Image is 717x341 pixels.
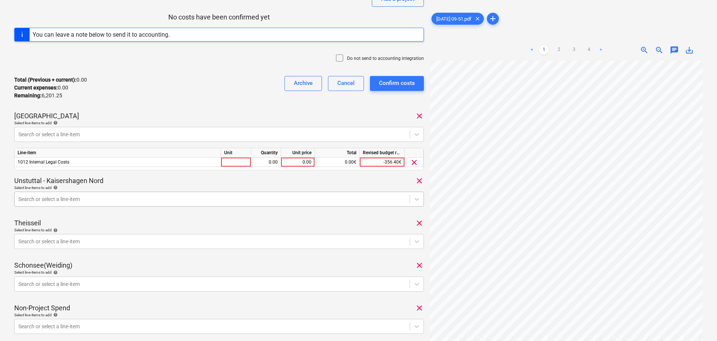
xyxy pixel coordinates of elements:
[432,16,476,22] span: [DATE] 09-51.pdf
[33,31,170,38] div: You can leave a note below to send it to accounting.
[254,158,278,167] div: 0.00
[685,46,694,55] span: save_alt
[360,148,405,158] div: Revised budget remaining
[337,78,355,88] div: Cancel
[294,78,313,88] div: Archive
[640,46,649,55] span: zoom_in
[415,112,424,121] span: clear
[415,304,424,313] span: clear
[370,76,424,91] button: Confirm costs
[14,92,42,98] strong: Remaining :
[52,313,58,317] span: help
[415,219,424,228] span: clear
[14,77,76,83] strong: Total (Previous + current) :
[328,76,364,91] button: Cancel
[281,148,315,158] div: Unit price
[360,158,405,167] div: -356.40€
[14,85,58,91] strong: Current expenses :
[584,46,593,55] a: Page 4
[52,185,58,190] span: help
[315,148,360,158] div: Total
[379,78,415,88] div: Confirm costs
[14,13,424,22] p: No costs have been confirmed yet
[14,270,424,275] div: Select line-items to add
[14,92,62,100] p: 6,201.25
[284,158,311,167] div: 0.00
[14,261,72,270] p: Schonsee(Weiding)
[14,228,424,232] div: Select line-items to add
[52,121,58,125] span: help
[284,76,322,91] button: Archive
[680,305,717,341] iframe: Chat Widget
[315,158,360,167] div: 0.00€
[415,176,424,185] span: clear
[14,304,70,313] p: Non-Project Spend
[14,313,424,317] div: Select line-items to add
[52,228,58,232] span: help
[670,46,679,55] span: chat
[14,176,103,185] p: Unstuttal - Kaisershagen Nord
[251,148,281,158] div: Quantity
[347,55,424,62] p: Do not send to accounting integration
[410,158,419,167] span: clear
[569,46,578,55] a: Page 3
[14,112,79,121] p: [GEOGRAPHIC_DATA]
[221,148,251,158] div: Unit
[14,76,87,84] p: 0.00
[596,46,605,55] a: Next page
[15,148,221,158] div: Line-item
[18,159,69,165] span: 1012 Internal Legal Costs
[14,121,424,125] div: Select line-items to add
[527,46,536,55] a: Previous page
[539,46,548,55] a: Page 1 is your current page
[415,261,424,270] span: clear
[488,14,497,23] span: add
[655,46,664,55] span: zoom_out
[554,46,563,55] a: Page 2
[14,185,424,190] div: Select line-items to add
[14,219,41,228] p: Theisseil
[52,270,58,275] span: help
[431,13,484,25] div: [DATE] 09-51.pdf
[14,84,68,92] p: 0.00
[473,14,482,23] span: clear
